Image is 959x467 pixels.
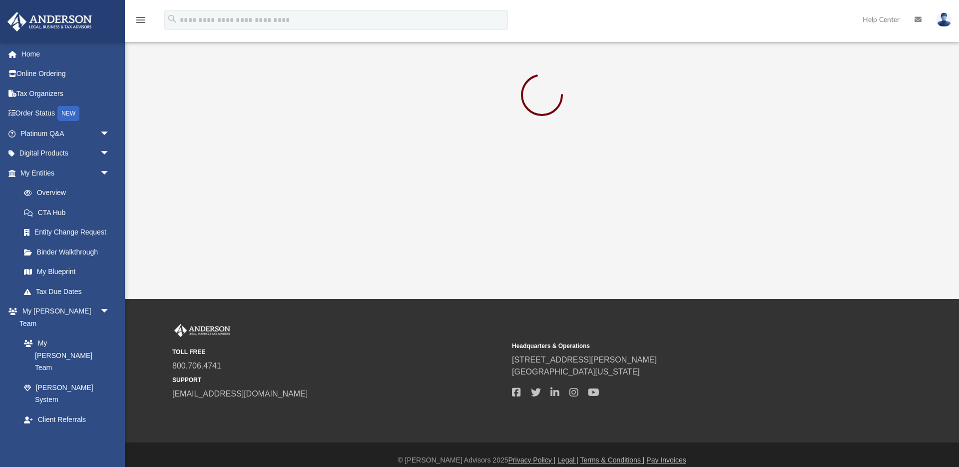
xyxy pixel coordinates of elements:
[937,12,952,27] img: User Pic
[135,14,147,26] i: menu
[100,123,120,144] span: arrow_drop_down
[172,324,232,337] img: Anderson Advisors Platinum Portal
[14,262,120,282] a: My Blueprint
[512,355,657,364] a: [STREET_ADDRESS][PERSON_NAME]
[7,103,125,124] a: Order StatusNEW
[14,281,125,301] a: Tax Due Dates
[646,456,686,464] a: Pay Invoices
[7,163,125,183] a: My Entitiesarrow_drop_down
[7,429,120,449] a: My Documentsarrow_drop_down
[7,44,125,64] a: Home
[100,143,120,164] span: arrow_drop_down
[172,347,505,356] small: TOLL FREE
[7,301,120,333] a: My [PERSON_NAME] Teamarrow_drop_down
[172,375,505,384] small: SUPPORT
[14,242,125,262] a: Binder Walkthrough
[172,389,308,398] a: [EMAIL_ADDRESS][DOMAIN_NAME]
[14,333,115,378] a: My [PERSON_NAME] Team
[7,123,125,143] a: Platinum Q&Aarrow_drop_down
[167,13,178,24] i: search
[14,409,120,429] a: Client Referrals
[172,361,221,370] a: 800.706.4741
[57,106,79,121] div: NEW
[512,341,845,350] small: Headquarters & Operations
[14,202,125,222] a: CTA Hub
[7,143,125,163] a: Digital Productsarrow_drop_down
[14,377,120,409] a: [PERSON_NAME] System
[4,12,95,31] img: Anderson Advisors Platinum Portal
[512,367,640,376] a: [GEOGRAPHIC_DATA][US_STATE]
[580,456,645,464] a: Terms & Conditions |
[135,19,147,26] a: menu
[100,429,120,450] span: arrow_drop_down
[125,455,959,465] div: © [PERSON_NAME] Advisors 2025
[100,163,120,183] span: arrow_drop_down
[557,456,578,464] a: Legal |
[100,301,120,322] span: arrow_drop_down
[14,183,125,203] a: Overview
[7,64,125,84] a: Online Ordering
[7,83,125,103] a: Tax Organizers
[508,456,556,464] a: Privacy Policy |
[14,222,125,242] a: Entity Change Request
